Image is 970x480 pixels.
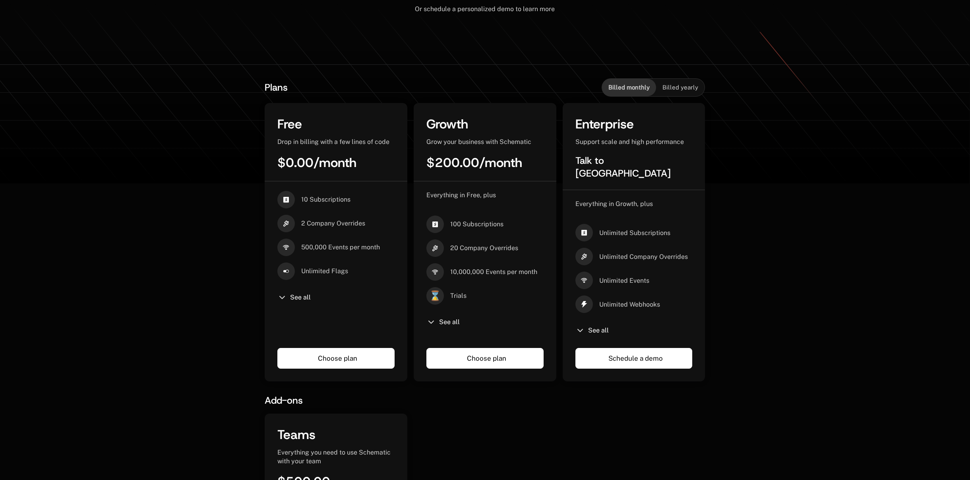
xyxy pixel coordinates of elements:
span: 500,000 Events per month [301,243,380,252]
span: / month [479,154,522,171]
i: hammer [426,239,444,257]
span: See all [290,294,311,301]
span: Support scale and high performance [575,138,684,146]
span: Unlimited Events [599,276,649,285]
span: Billed monthly [608,84,650,91]
span: Unlimited Webhooks [599,300,660,309]
span: Growth [426,116,468,132]
span: Everything in Free, plus [426,191,496,199]
span: Or schedule a personalized demo to learn more [415,5,555,13]
i: signal [575,272,593,289]
span: Everything you need to use Schematic with your team [277,449,391,465]
i: hammer [575,248,593,265]
span: 100 Subscriptions [450,220,503,229]
i: chevron-down [277,293,287,302]
a: Choose plan [277,348,395,369]
span: Unlimited Subscriptions [599,229,670,237]
a: Choose plan [426,348,544,369]
span: Free [277,116,302,132]
a: Schedule a demo [575,348,693,369]
span: $0.00 [277,154,314,171]
span: / month [314,154,356,171]
i: cashapp [426,216,444,233]
span: Add-ons [265,394,303,407]
span: Enterprise [575,116,634,132]
i: hammer [277,215,295,232]
span: 2 Company Overrides [301,219,365,228]
span: 10 Subscriptions [301,195,350,204]
span: Everything in Growth, plus [575,200,653,208]
span: See all [439,319,460,325]
span: See all [588,327,609,334]
i: cashapp [575,224,593,241]
span: 20 Company Overrides [450,244,518,253]
span: Trials [450,291,467,300]
span: Unlimited Flags [301,267,348,276]
i: signal [426,263,444,281]
span: Plans [265,81,288,94]
i: signal [277,239,295,256]
span: Grow your business with Schematic [426,138,531,146]
i: thunder [575,295,593,313]
i: cashapp [277,191,295,208]
i: chevron-down [575,326,585,335]
span: 10,000,000 Events per month [450,268,537,276]
span: ⌛ [426,287,444,305]
span: Teams [277,426,316,443]
span: $200.00 [426,154,479,171]
span: Billed yearly [662,84,698,91]
span: Unlimited Company Overrides [599,253,688,261]
span: Drop in billing with a few lines of code [277,138,389,146]
i: boolean-on [277,262,295,280]
span: Talk to [GEOGRAPHIC_DATA] [575,154,671,180]
i: chevron-down [426,317,436,327]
